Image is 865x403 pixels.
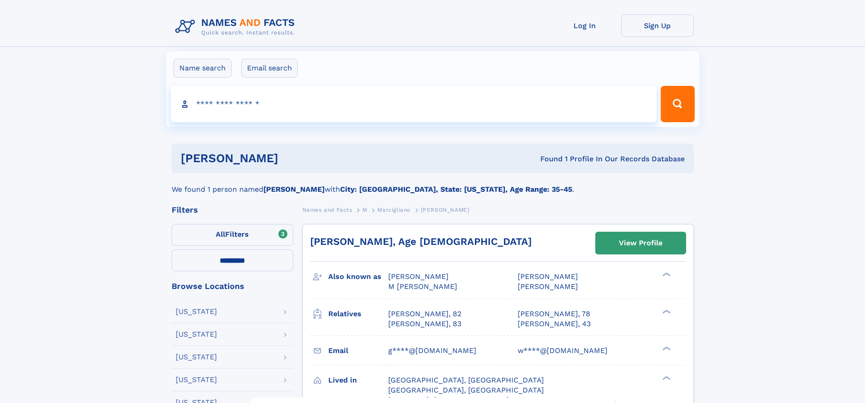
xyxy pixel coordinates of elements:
[302,204,352,215] a: Names and Facts
[388,376,544,384] span: [GEOGRAPHIC_DATA], [GEOGRAPHIC_DATA]
[216,230,225,239] span: All
[596,232,686,254] a: View Profile
[377,207,410,213] span: Marcigliano
[388,309,461,319] a: [PERSON_NAME], 82
[660,272,671,278] div: ❯
[172,15,302,39] img: Logo Names and Facts
[661,86,694,122] button: Search Button
[518,282,578,291] span: [PERSON_NAME]
[328,373,388,388] h3: Lived in
[181,153,410,164] h1: [PERSON_NAME]
[328,343,388,358] h3: Email
[660,375,671,381] div: ❯
[173,59,232,78] label: Name search
[172,173,694,195] div: We found 1 person named with .
[328,306,388,322] h3: Relatives
[362,204,367,215] a: M
[660,345,671,351] div: ❯
[310,236,532,247] a: [PERSON_NAME], Age [DEMOGRAPHIC_DATA]
[619,233,662,254] div: View Profile
[362,207,367,213] span: M
[377,204,410,215] a: Marcigliano
[388,282,457,291] span: M [PERSON_NAME]
[241,59,298,78] label: Email search
[518,319,591,329] a: [PERSON_NAME], 43
[172,206,293,214] div: Filters
[176,331,217,338] div: [US_STATE]
[171,86,657,122] input: search input
[388,319,461,329] a: [PERSON_NAME], 83
[518,272,578,281] span: [PERSON_NAME]
[172,224,293,246] label: Filters
[388,272,449,281] span: [PERSON_NAME]
[518,309,590,319] a: [PERSON_NAME], 78
[409,154,685,164] div: Found 1 Profile In Our Records Database
[340,185,572,194] b: City: [GEOGRAPHIC_DATA], State: [US_STATE], Age Range: 35-45
[176,376,217,383] div: [US_STATE]
[263,185,325,194] b: [PERSON_NAME]
[328,269,388,284] h3: Also known as
[621,15,694,37] a: Sign Up
[388,386,544,394] span: [GEOGRAPHIC_DATA], [GEOGRAPHIC_DATA]
[176,353,217,361] div: [US_STATE]
[421,207,470,213] span: [PERSON_NAME]
[549,15,621,37] a: Log In
[176,308,217,315] div: [US_STATE]
[172,282,293,290] div: Browse Locations
[660,308,671,314] div: ❯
